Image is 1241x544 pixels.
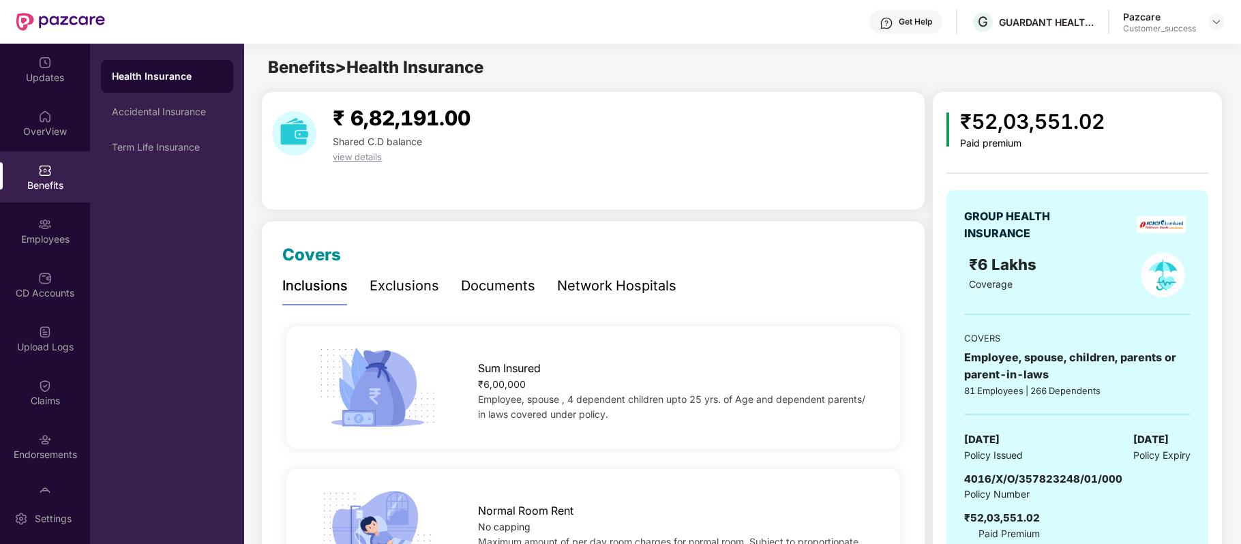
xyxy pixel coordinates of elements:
[16,13,105,31] img: New Pazcare Logo
[969,278,1013,290] span: Coverage
[557,275,676,297] div: Network Hospitals
[38,164,52,177] img: svg+xml;base64,PHN2ZyBpZD0iQmVuZWZpdHMiIHhtbG5zPSJodHRwOi8vd3d3LnczLm9yZy8yMDAwL3N2ZyIgd2lkdGg9Ij...
[478,393,865,420] span: Employee, spouse , 4 dependent children upto 25 yrs. of Age and dependent parents/ in laws covere...
[112,70,222,83] div: Health Insurance
[964,349,1191,383] div: Employee, spouse, children, parents or parent-in-laws
[38,56,52,70] img: svg+xml;base64,PHN2ZyBpZD0iVXBkYXRlZCIgeG1sbnM9Imh0dHA6Ly93d3cudzMub3JnLzIwMDAvc3ZnIiB3aWR0aD0iMj...
[112,142,222,153] div: Term Life Insurance
[964,472,1122,485] span: 4016/X/O/357823248/01/000
[38,271,52,285] img: svg+xml;base64,PHN2ZyBpZD0iQ0RfQWNjb3VudHMiIGRhdGEtbmFtZT0iQ0QgQWNjb3VudHMiIHhtbG5zPSJodHRwOi8vd3...
[478,519,872,534] div: No capping
[964,448,1023,463] span: Policy Issued
[964,488,1030,500] span: Policy Number
[282,245,341,265] span: Covers
[964,432,1000,448] span: [DATE]
[964,510,1040,526] div: ₹52,03,551.02
[478,360,541,377] span: Sum Insured
[461,275,535,297] div: Documents
[1123,10,1196,23] div: Pazcare
[268,57,483,77] span: Benefits > Health Insurance
[978,526,1040,541] span: Paid Premium
[899,16,932,27] div: Get Help
[112,106,222,117] div: Accidental Insurance
[282,275,348,297] div: Inclusions
[946,112,950,147] img: icon
[333,151,382,162] span: view details
[38,379,52,393] img: svg+xml;base64,PHN2ZyBpZD0iQ2xhaW0iIHhtbG5zPSJodHRwOi8vd3d3LnczLm9yZy8yMDAwL3N2ZyIgd2lkdGg9IjIwIi...
[38,325,52,339] img: svg+xml;base64,PHN2ZyBpZD0iVXBsb2FkX0xvZ3MiIGRhdGEtbmFtZT0iVXBsb2FkIExvZ3MiIHhtbG5zPSJodHRwOi8vd3...
[969,256,1041,273] span: ₹6 Lakhs
[1133,432,1169,448] span: [DATE]
[370,275,439,297] div: Exclusions
[960,106,1105,138] div: ₹52,03,551.02
[960,138,1105,149] div: Paid premium
[880,16,893,30] img: svg+xml;base64,PHN2ZyBpZD0iSGVscC0zMngzMiIgeG1sbnM9Imh0dHA6Ly93d3cudzMub3JnLzIwMDAvc3ZnIiB3aWR0aD...
[964,208,1083,242] div: GROUP HEALTH INSURANCE
[38,217,52,231] img: svg+xml;base64,PHN2ZyBpZD0iRW1wbG95ZWVzIiB4bWxucz0iaHR0cDovL3d3dy53My5vcmcvMjAwMC9zdmciIHdpZHRoPS...
[478,377,872,392] div: ₹6,00,000
[31,512,76,526] div: Settings
[1123,23,1196,34] div: Customer_success
[478,502,573,519] span: Normal Room Rent
[272,111,316,155] img: download
[333,106,470,130] span: ₹ 6,82,191.00
[38,487,52,500] img: svg+xml;base64,PHN2ZyBpZD0iTXlfT3JkZXJzIiBkYXRhLW5hbWU9Ik15IE9yZGVycyIgeG1sbnM9Imh0dHA6Ly93d3cudz...
[38,110,52,123] img: svg+xml;base64,PHN2ZyBpZD0iSG9tZSIgeG1sbnM9Imh0dHA6Ly93d3cudzMub3JnLzIwMDAvc3ZnIiB3aWR0aD0iMjAiIG...
[964,384,1191,397] div: 81 Employees | 266 Dependents
[1141,253,1185,297] img: policyIcon
[1211,16,1222,27] img: svg+xml;base64,PHN2ZyBpZD0iRHJvcGRvd24tMzJ4MzIiIHhtbG5zPSJodHRwOi8vd3d3LnczLm9yZy8yMDAwL3N2ZyIgd2...
[964,331,1191,345] div: COVERS
[978,14,988,30] span: G
[999,16,1094,29] div: GUARDANT HEALTH INDIA PRIVATE LIMITED
[314,344,440,432] img: icon
[333,136,422,147] span: Shared C.D balance
[1133,448,1191,463] span: Policy Expiry
[14,512,28,526] img: svg+xml;base64,PHN2ZyBpZD0iU2V0dGluZy0yMHgyMCIgeG1sbnM9Imh0dHA6Ly93d3cudzMub3JnLzIwMDAvc3ZnIiB3aW...
[38,433,52,447] img: svg+xml;base64,PHN2ZyBpZD0iRW5kb3JzZW1lbnRzIiB4bWxucz0iaHR0cDovL3d3dy53My5vcmcvMjAwMC9zdmciIHdpZH...
[1137,216,1185,233] img: insurerLogo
